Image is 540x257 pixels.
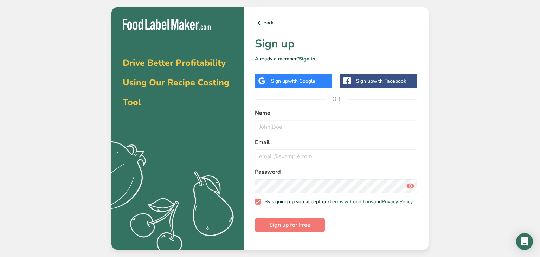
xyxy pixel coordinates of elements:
[299,56,315,62] a: Sign in
[123,57,229,108] span: Drive Better Profitability Using Our Recipe Costing Tool
[255,55,418,63] p: Already a member?
[271,77,315,85] div: Sign up
[255,120,418,134] input: John Doe
[373,78,406,84] span: with Facebook
[255,218,325,232] button: Sign up for Free
[269,221,310,229] span: Sign up for Free
[329,198,373,205] a: Terms & Conditions
[326,89,347,110] span: OR
[356,77,406,85] div: Sign up
[382,198,413,205] a: Privacy Policy
[255,168,418,176] label: Password
[255,36,418,52] h1: Sign up
[123,19,211,30] img: Food Label Maker
[261,199,413,205] span: By signing up you accept our and
[255,138,418,147] label: Email
[255,109,418,117] label: Name
[516,233,533,250] div: Open Intercom Messenger
[288,78,315,84] span: with Google
[255,19,418,27] a: Back
[255,149,418,163] input: email@example.com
